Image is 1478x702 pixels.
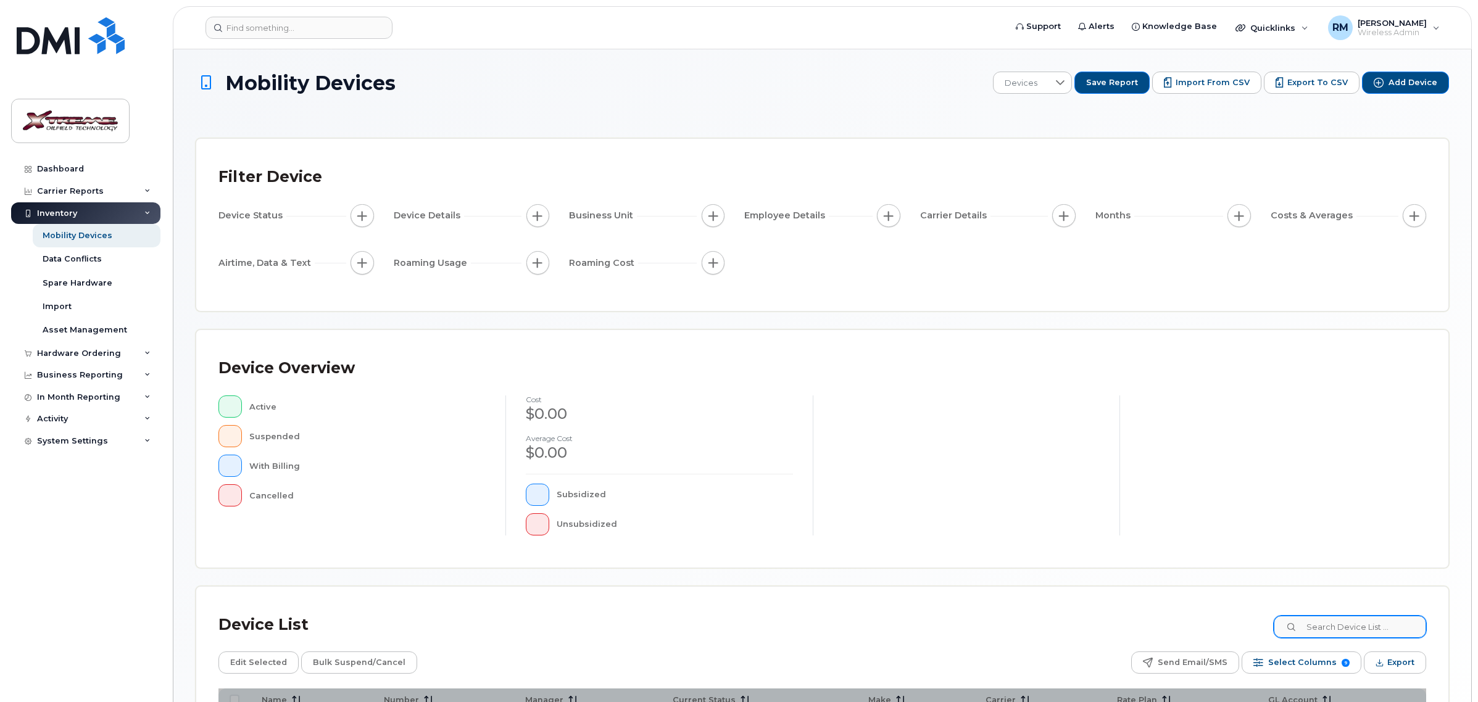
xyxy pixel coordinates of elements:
[569,257,638,270] span: Roaming Cost
[225,72,396,94] span: Mobility Devices
[249,395,486,418] div: Active
[394,209,464,222] span: Device Details
[1158,653,1227,672] span: Send Email/SMS
[249,455,486,477] div: With Billing
[1342,659,1350,667] span: 9
[526,395,792,403] h4: cost
[1086,77,1138,88] span: Save Report
[526,442,792,463] div: $0.00
[1362,72,1449,94] button: Add Device
[1176,77,1250,88] span: Import from CSV
[1242,651,1361,674] button: Select Columns 9
[218,209,286,222] span: Device Status
[994,72,1048,94] span: Devices
[1095,209,1134,222] span: Months
[1268,653,1337,672] span: Select Columns
[1074,72,1150,94] button: Save Report
[1364,651,1426,674] button: Export
[920,209,990,222] span: Carrier Details
[744,209,829,222] span: Employee Details
[1271,209,1356,222] span: Costs & Averages
[249,484,486,506] div: Cancelled
[569,209,637,222] span: Business Unit
[1274,616,1426,638] input: Search Device List ...
[1389,77,1437,88] span: Add Device
[526,434,792,442] h4: Average cost
[1131,651,1239,674] button: Send Email/SMS
[230,653,287,672] span: Edit Selected
[1287,77,1348,88] span: Export to CSV
[1424,648,1469,693] iframe: Messenger Launcher
[249,425,486,447] div: Suspended
[218,257,315,270] span: Airtime, Data & Text
[218,352,355,384] div: Device Overview
[557,513,793,535] div: Unsubsidized
[1264,72,1360,94] button: Export to CSV
[218,609,309,641] div: Device List
[1152,72,1261,94] button: Import from CSV
[394,257,471,270] span: Roaming Usage
[218,161,322,193] div: Filter Device
[218,651,299,674] button: Edit Selected
[526,403,792,424] div: $0.00
[313,653,405,672] span: Bulk Suspend/Cancel
[1387,653,1414,672] span: Export
[557,484,793,506] div: Subsidized
[301,651,417,674] button: Bulk Suspend/Cancel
